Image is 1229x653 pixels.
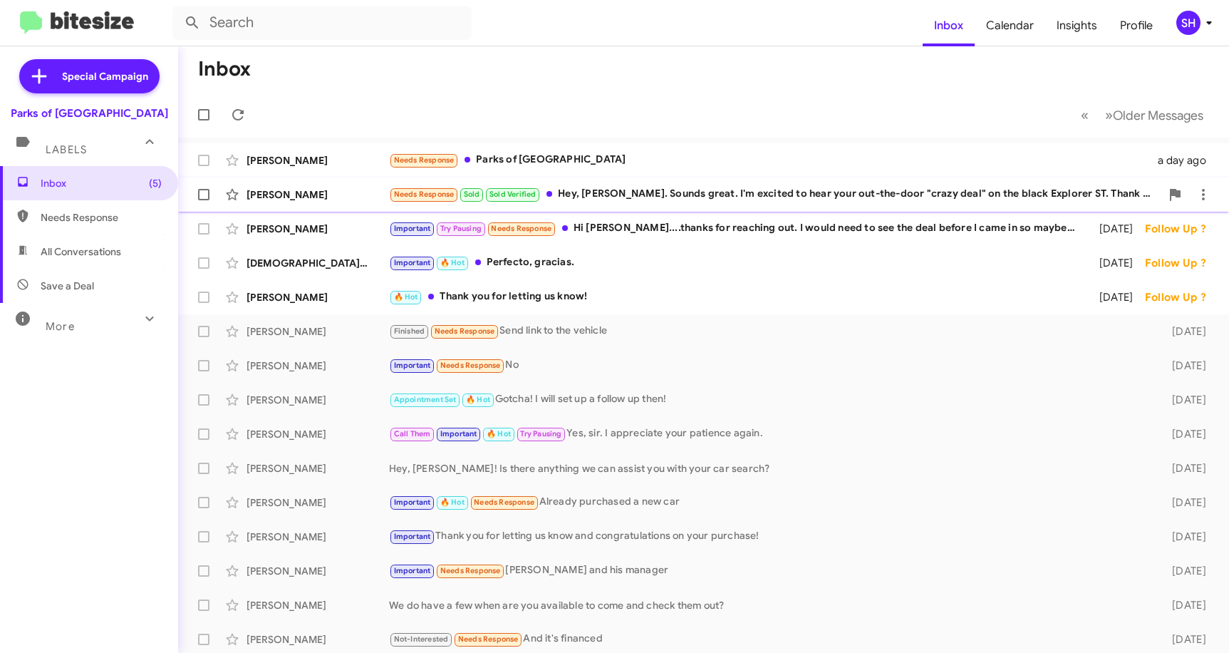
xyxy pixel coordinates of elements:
span: Needs Response [440,566,501,575]
span: Sold [464,190,480,199]
span: 🔥 Hot [466,395,490,404]
div: [DATE] [1151,598,1218,612]
span: Special Campaign [62,69,148,83]
span: Older Messages [1113,108,1203,123]
div: Hi [PERSON_NAME]....thanks for reaching out. I would need to see the deal before I came in so may... [389,220,1084,237]
a: Special Campaign [19,59,160,93]
div: Already purchased a new car [389,494,1151,510]
div: [PERSON_NAME] [247,530,389,544]
h1: Inbox [198,58,251,81]
div: And it's financed [389,631,1151,647]
span: Sold Verified [489,190,536,199]
span: Needs Response [458,634,519,644]
div: [DATE] [1151,461,1218,475]
button: Next [1096,101,1212,130]
div: Yes, sir. I appreciate your patience again. [389,426,1151,442]
a: Profile [1109,5,1164,46]
span: More [46,320,75,333]
span: Important [394,532,431,541]
div: [PERSON_NAME] [247,222,389,236]
div: [PERSON_NAME] [247,427,389,441]
div: [DATE] [1151,564,1218,578]
span: Appointment Set [394,395,457,404]
div: [DATE] [1084,290,1145,304]
div: [DATE] [1151,632,1218,647]
span: Important [394,258,431,267]
span: Needs Response [491,224,551,233]
div: Hey, [PERSON_NAME]. Sounds great. I'm excited to hear your out-the-door "crazy deal" on the black... [389,186,1161,202]
button: Previous [1072,101,1097,130]
div: Follow Up ? [1145,290,1218,304]
span: 🔥 Hot [487,429,511,438]
span: Finished [394,326,425,336]
span: 🔥 Hot [394,292,418,302]
div: We do have a few when are you available to come and check them out? [389,598,1151,612]
span: Important [394,498,431,507]
span: All Conversations [41,245,121,259]
a: Calendar [975,5,1045,46]
div: Send link to the vehicle [389,323,1151,339]
div: [PERSON_NAME] [247,153,389,168]
div: Perfecto, gracias. [389,254,1084,271]
div: a day ago [1151,153,1218,168]
div: [DATE] [1151,324,1218,339]
div: [PERSON_NAME] [247,187,389,202]
div: [DATE] [1084,256,1145,270]
div: No [389,357,1151,374]
span: Not-Interested [394,634,449,644]
div: Gotcha! I will set up a follow up then! [389,391,1151,408]
span: Needs Response [394,190,455,199]
div: [PERSON_NAME] [247,495,389,510]
div: Follow Up ? [1145,222,1218,236]
input: Search [172,6,472,40]
span: Important [394,566,431,575]
span: Needs Response [474,498,534,507]
div: [PERSON_NAME] [247,632,389,647]
a: Insights [1045,5,1109,46]
span: Try Pausing [440,224,482,233]
span: Inbox [41,176,162,190]
div: Parks of [GEOGRAPHIC_DATA] [389,152,1151,168]
div: [PERSON_NAME] and his manager [389,562,1151,579]
div: [PERSON_NAME] [247,564,389,578]
span: Call Them [394,429,431,438]
div: [DATE] [1151,393,1218,407]
span: Needs Response [394,155,455,165]
span: » [1105,106,1113,124]
span: (5) [149,176,162,190]
div: [PERSON_NAME] [247,324,389,339]
div: [DATE] [1151,427,1218,441]
div: [DATE] [1151,359,1218,373]
div: Thank you for letting us know! [389,289,1084,305]
span: Important [394,361,431,370]
div: [PERSON_NAME] [247,598,389,612]
span: Needs Response [440,361,501,370]
div: [DEMOGRAPHIC_DATA][PERSON_NAME] [247,256,389,270]
span: 🔥 Hot [440,498,465,507]
div: Thank you for letting us know and congratulations on your purchase! [389,528,1151,545]
div: Hey, [PERSON_NAME]! Is there anything we can assist you with your car search? [389,461,1151,475]
div: [PERSON_NAME] [247,393,389,407]
span: 🔥 Hot [440,258,465,267]
span: Needs Response [41,210,162,225]
div: SH [1176,11,1201,35]
div: [DATE] [1084,222,1145,236]
div: [DATE] [1151,495,1218,510]
span: Needs Response [435,326,495,336]
span: Save a Deal [41,279,94,293]
button: SH [1164,11,1213,35]
div: [PERSON_NAME] [247,359,389,373]
a: Inbox [923,5,975,46]
div: [DATE] [1151,530,1218,544]
span: « [1081,106,1089,124]
span: Try Pausing [520,429,561,438]
div: Parks of [GEOGRAPHIC_DATA] [11,106,168,120]
nav: Page navigation example [1073,101,1212,130]
div: Follow Up ? [1145,256,1218,270]
span: Important [394,224,431,233]
div: [PERSON_NAME] [247,290,389,304]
